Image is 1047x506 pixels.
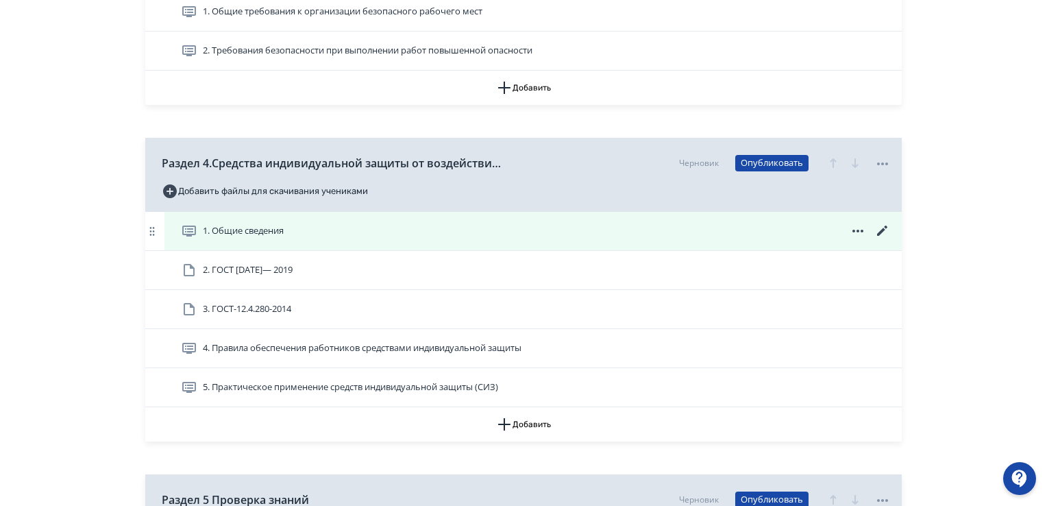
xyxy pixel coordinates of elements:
button: Добавить файлы для скачивания учениками [162,180,368,202]
div: 1. Общие сведения [145,212,902,251]
span: 3. ГОСТ-12.4.280-2014 [203,302,291,316]
div: 5. Практическое применение средств индивидуальной защиты (СИЗ) [145,368,902,407]
div: Черновик [679,494,719,506]
span: 2. Требования безопасности при выполнении работ повышенной опасности [203,44,532,58]
span: Раздел 4.Средства индивидуальной защиты от воздействия вредных и (или) опасных производственных ф... [162,155,504,171]
button: Добавить [145,407,902,442]
div: 2. Требования безопасности при выполнении работ повышенной опасности [145,32,902,71]
button: Добавить [145,71,902,105]
div: 4. Правила обеспечения работников средствами индивидуальной защиты [145,329,902,368]
div: 2. ГОСТ [DATE]— 2019 [145,251,902,290]
span: 1. Общие требования к организации безопасного рабочего мест [203,5,482,19]
span: 2. ГОСТ 12.4.250— 2019 [203,263,293,277]
span: 5. Практическое применение средств индивидуальной защиты (СИЗ) [203,381,498,394]
span: 4. Правила обеспечения работников средствами индивидуальной защиты [203,341,521,355]
button: Опубликовать [735,155,809,171]
div: Черновик [679,157,719,169]
div: 3. ГОСТ-12.4.280-2014 [145,290,902,329]
span: 1. Общие сведения [203,224,284,238]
